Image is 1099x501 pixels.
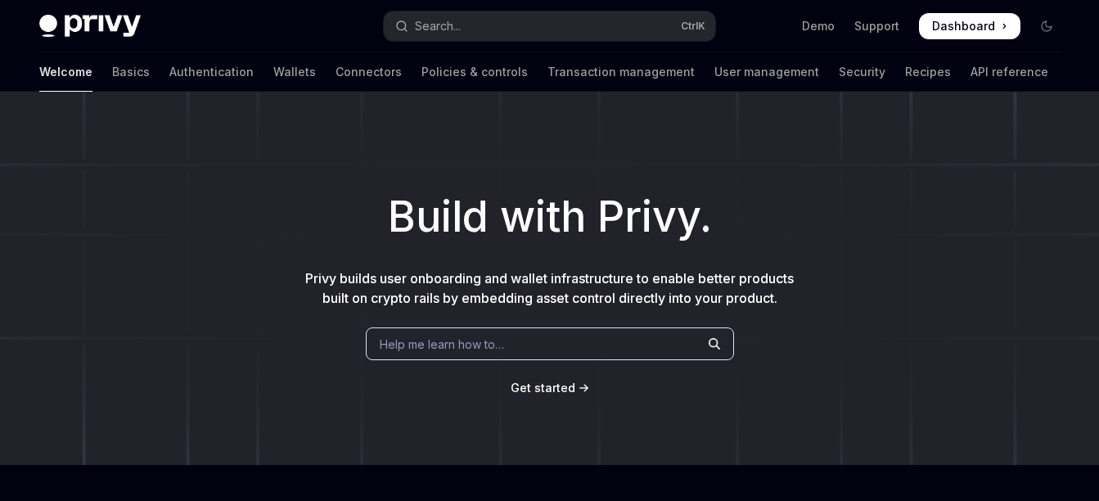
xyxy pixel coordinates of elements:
[39,15,141,38] img: dark logo
[384,11,715,41] button: Open search
[273,52,316,92] a: Wallets
[511,381,575,395] span: Get started
[26,185,1073,249] h1: Build with Privy.
[905,52,951,92] a: Recipes
[305,270,794,306] span: Privy builds user onboarding and wallet infrastructure to enable better products built on crypto ...
[971,52,1048,92] a: API reference
[932,18,995,34] span: Dashboard
[39,52,92,92] a: Welcome
[854,18,899,34] a: Support
[421,52,528,92] a: Policies & controls
[112,52,150,92] a: Basics
[919,13,1020,39] a: Dashboard
[714,52,819,92] a: User management
[547,52,695,92] a: Transaction management
[380,336,504,353] span: Help me learn how to…
[511,380,575,396] a: Get started
[336,52,402,92] a: Connectors
[1034,13,1060,39] button: Toggle dark mode
[681,20,705,33] span: Ctrl K
[802,18,835,34] a: Demo
[169,52,254,92] a: Authentication
[415,16,461,36] div: Search...
[839,52,885,92] a: Security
